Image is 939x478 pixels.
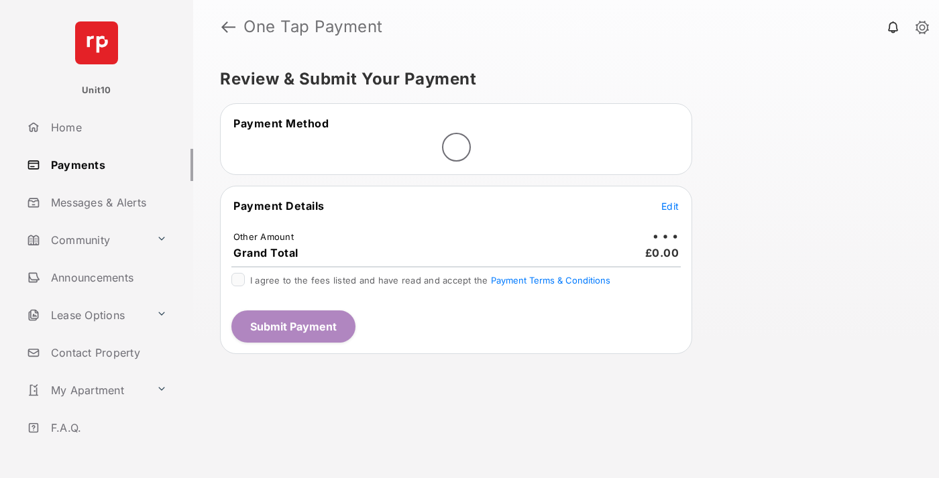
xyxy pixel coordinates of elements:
[21,337,193,369] a: Contact Property
[21,224,151,256] a: Community
[661,199,679,213] button: Edit
[21,299,151,331] a: Lease Options
[220,71,901,87] h5: Review & Submit Your Payment
[21,261,193,294] a: Announcements
[231,310,355,343] button: Submit Payment
[21,186,193,219] a: Messages & Alerts
[233,231,294,243] td: Other Amount
[233,246,298,259] span: Grand Total
[21,149,193,181] a: Payments
[82,84,111,97] p: Unit10
[243,19,383,35] strong: One Tap Payment
[661,200,679,212] span: Edit
[21,111,193,143] a: Home
[21,412,193,444] a: F.A.Q.
[21,374,151,406] a: My Apartment
[233,117,329,130] span: Payment Method
[250,275,610,286] span: I agree to the fees listed and have read and accept the
[645,246,679,259] span: £0.00
[491,275,610,286] button: I agree to the fees listed and have read and accept the
[75,21,118,64] img: svg+xml;base64,PHN2ZyB4bWxucz0iaHR0cDovL3d3dy53My5vcmcvMjAwMC9zdmciIHdpZHRoPSI2NCIgaGVpZ2h0PSI2NC...
[233,199,325,213] span: Payment Details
